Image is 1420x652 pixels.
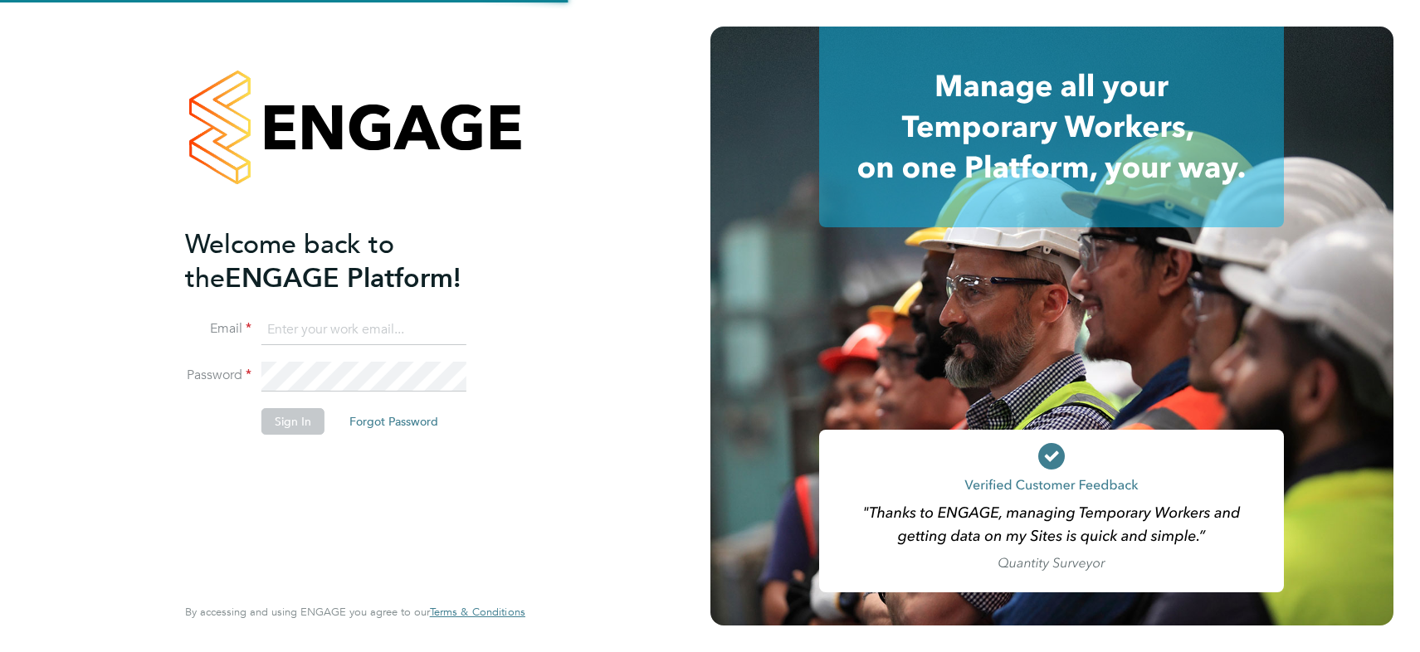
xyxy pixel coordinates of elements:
[185,320,251,338] label: Email
[185,367,251,384] label: Password
[336,408,451,435] button: Forgot Password
[430,606,525,619] a: Terms & Conditions
[185,605,525,619] span: By accessing and using ENGAGE you agree to our
[185,228,394,294] span: Welcome back to the
[261,408,325,435] button: Sign In
[185,227,509,295] h2: ENGAGE Platform!
[430,605,525,619] span: Terms & Conditions
[261,315,466,345] input: Enter your work email...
